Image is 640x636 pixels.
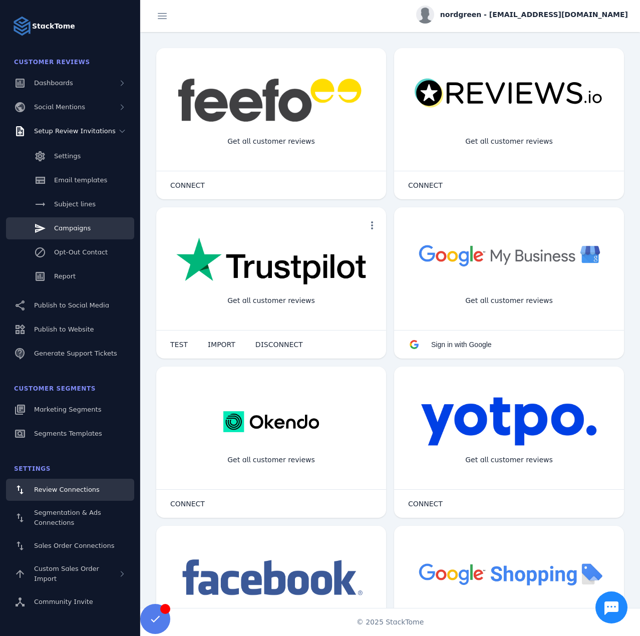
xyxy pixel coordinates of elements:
[34,79,73,87] span: Dashboards
[6,265,134,287] a: Report
[398,335,502,355] button: Sign in with Google
[176,78,366,122] img: feefo.png
[176,556,366,600] img: facebook.png
[6,241,134,263] a: Opt-Out Contact
[34,350,117,357] span: Generate Support Tickets
[32,21,75,32] strong: StackTome
[414,237,604,273] img: googlebusiness.png
[398,494,453,514] button: CONNECT
[34,430,102,437] span: Segments Templates
[6,169,134,191] a: Email templates
[198,335,245,355] button: IMPORT
[6,145,134,167] a: Settings
[34,486,100,493] span: Review Connections
[34,509,101,526] span: Segmentation & Ads Connections
[414,556,604,591] img: googleshopping.png
[54,224,91,232] span: Campaigns
[421,397,597,447] img: yotpo.png
[54,200,96,208] span: Subject lines
[408,500,443,507] span: CONNECT
[176,237,366,286] img: trustpilot.png
[223,397,319,447] img: okendo.webp
[34,406,101,413] span: Marketing Segments
[6,399,134,421] a: Marketing Segments
[170,182,205,189] span: CONNECT
[416,6,434,24] img: profile.jpg
[450,606,568,632] div: Import Products from Google
[208,341,235,348] span: IMPORT
[219,287,323,314] div: Get all customer reviews
[219,128,323,155] div: Get all customer reviews
[357,617,424,627] span: © 2025 StackTome
[6,479,134,501] a: Review Connections
[170,341,188,348] span: TEST
[6,294,134,316] a: Publish to Social Media
[219,447,323,473] div: Get all customer reviews
[431,341,492,349] span: Sign in with Google
[416,6,628,24] button: nordgreen - [EMAIL_ADDRESS][DOMAIN_NAME]
[255,341,303,348] span: DISCONNECT
[34,565,99,582] span: Custom Sales Order Import
[6,319,134,341] a: Publish to Website
[160,335,198,355] button: TEST
[6,535,134,557] a: Sales Order Connections
[34,127,116,135] span: Setup Review Invitations
[6,503,134,533] a: Segmentation & Ads Connections
[408,182,443,189] span: CONNECT
[398,175,453,195] button: CONNECT
[14,59,90,66] span: Customer Reviews
[14,385,96,392] span: Customer Segments
[6,217,134,239] a: Campaigns
[362,215,382,235] button: more
[170,500,205,507] span: CONNECT
[54,272,76,280] span: Report
[6,193,134,215] a: Subject lines
[14,465,51,472] span: Settings
[54,152,81,160] span: Settings
[6,591,134,613] a: Community Invite
[6,423,134,445] a: Segments Templates
[457,447,561,473] div: Get all customer reviews
[54,248,108,256] span: Opt-Out Contact
[34,301,109,309] span: Publish to Social Media
[160,175,215,195] button: CONNECT
[414,78,604,109] img: reviewsio.svg
[457,287,561,314] div: Get all customer reviews
[54,176,107,184] span: Email templates
[34,326,94,333] span: Publish to Website
[34,103,85,111] span: Social Mentions
[245,335,313,355] button: DISCONNECT
[160,494,215,514] button: CONNECT
[6,343,134,365] a: Generate Support Tickets
[457,128,561,155] div: Get all customer reviews
[34,542,114,549] span: Sales Order Connections
[34,598,93,605] span: Community Invite
[12,16,32,36] img: Logo image
[440,10,628,20] span: nordgreen - [EMAIL_ADDRESS][DOMAIN_NAME]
